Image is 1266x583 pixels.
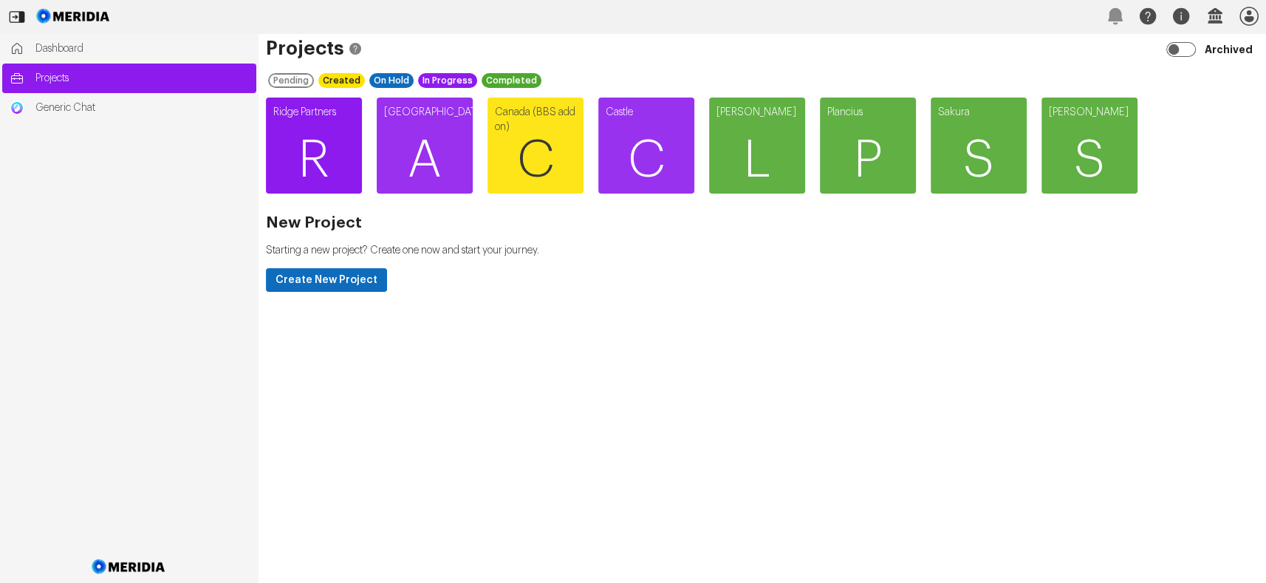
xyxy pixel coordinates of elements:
div: In Progress [418,73,477,88]
a: Generic ChatGeneric Chat [2,93,256,123]
span: Projects [35,71,249,86]
img: Meridia Logo [89,550,168,583]
span: S [931,116,1027,205]
label: Archived [1202,36,1259,63]
p: Starting a new project? Create one now and start your journey. [266,243,1259,258]
div: Created [318,73,365,88]
span: P [820,116,916,205]
a: CastleC [598,98,694,194]
div: On Hold [369,73,414,88]
span: L [709,116,805,205]
a: Ridge PartnersR [266,98,362,194]
div: Pending [268,73,314,88]
span: R [266,116,362,205]
span: C [487,116,584,205]
a: [PERSON_NAME]S [1041,98,1137,194]
a: Dashboard [2,34,256,64]
div: Completed [482,73,541,88]
button: Create New Project [266,268,387,292]
span: C [598,116,694,205]
span: A [377,116,473,205]
h1: Projects [266,41,1259,56]
span: Dashboard [35,41,249,56]
span: S [1041,116,1137,205]
a: Projects [2,64,256,93]
a: Canada (BBS add on)C [487,98,584,194]
h2: New Project [266,216,1259,231]
a: SakuraS [931,98,1027,194]
span: Generic Chat [35,100,249,115]
a: [GEOGRAPHIC_DATA]A [377,98,473,194]
img: Generic Chat [10,100,24,115]
a: PlanciusP [820,98,916,194]
a: [PERSON_NAME]L [709,98,805,194]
